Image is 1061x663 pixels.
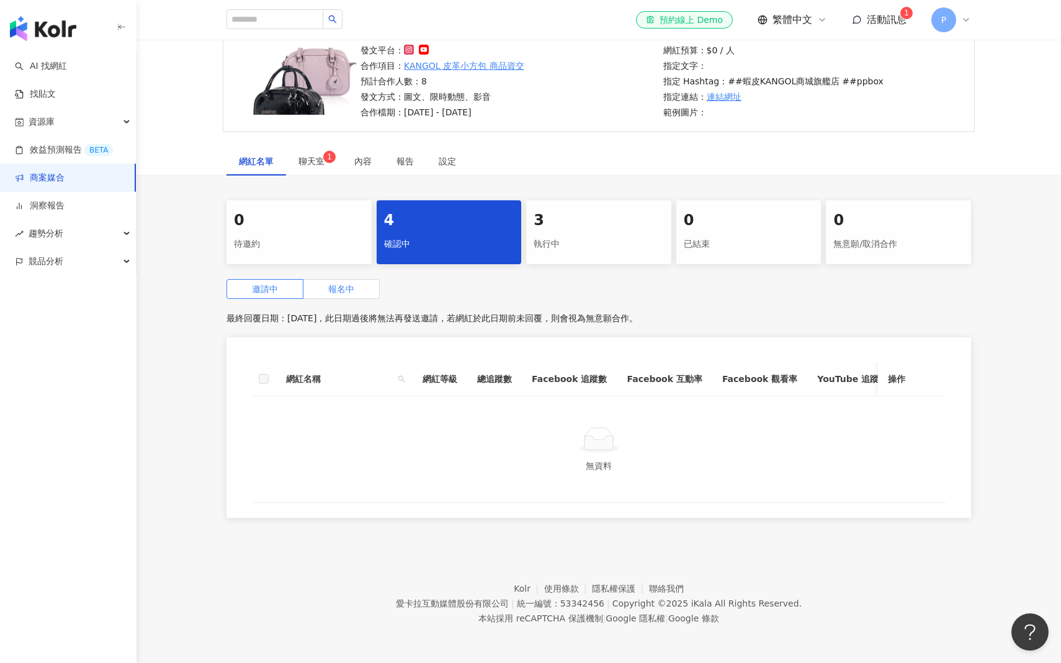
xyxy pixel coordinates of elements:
[544,584,593,594] a: 使用條款
[636,11,733,29] a: 預約線上 Demo
[511,598,514,608] span: |
[360,105,524,119] p: 合作檔期：[DATE] - [DATE]
[833,234,964,255] div: 無意願/取消合作
[15,172,65,184] a: 商案媒合
[517,598,604,608] div: 統一編號：53342456
[663,90,884,104] p: 指定連結：
[467,362,522,396] th: 總追蹤數
[772,13,812,27] span: 繁體中文
[534,234,664,255] div: 執行中
[807,362,897,396] th: YouTube 追蹤數
[398,375,405,383] span: search
[684,234,814,255] div: 已結束
[29,247,63,275] span: 競品分析
[612,598,802,608] div: Copyright © 2025 All Rights Reserved.
[833,210,964,231] div: 0
[266,459,931,473] div: 無資料
[617,362,712,396] th: Facebook 互動率
[396,154,414,168] div: 報告
[10,16,76,41] img: logo
[663,43,884,57] p: 網紅預算：$0 / 人
[592,584,649,594] a: 隱私權保護
[607,598,610,608] span: |
[15,88,56,100] a: 找貼文
[234,210,364,231] div: 0
[439,154,456,168] div: 設定
[663,59,884,73] p: 指定文字：
[1011,613,1049,651] iframe: Help Scout Beacon - Open
[941,13,946,27] span: P
[603,613,606,623] span: |
[29,220,63,247] span: 趨勢分析
[29,108,55,136] span: 資源庫
[606,613,665,623] a: Google 隱私權
[413,362,467,396] th: 網紅等級
[867,14,907,25] span: 活動訊息
[478,611,719,626] span: 本站採用 reCAPTCHA 保護機制
[354,154,372,168] div: 內容
[384,234,514,255] div: 確認中
[663,105,884,119] p: 範例圖片：
[668,613,719,623] a: Google 條款
[904,9,909,17] span: 1
[15,200,65,212] a: 洞察報告
[842,74,884,88] p: ##ppbox
[684,210,814,231] div: 0
[395,370,408,388] span: search
[663,74,884,88] p: 指定 Hashtag：
[522,362,617,396] th: Facebook 追蹤數
[665,613,668,623] span: |
[534,210,664,231] div: 3
[327,153,332,161] span: 1
[323,151,336,163] sup: 1
[900,7,913,19] sup: 1
[878,362,946,396] th: 操作
[646,14,723,26] div: 預約線上 Demo
[691,598,712,608] a: iKala
[252,284,278,294] span: 邀請中
[360,74,524,88] p: 預計合作人數：8
[328,15,337,24] span: search
[514,584,544,594] a: Kolr
[298,157,329,166] span: 聊天室
[234,234,364,255] div: 待邀約
[360,59,524,73] p: 合作項目：
[396,598,509,608] div: 愛卡拉互動媒體股份有限公司
[15,229,24,238] span: rise
[328,284,354,294] span: 報名中
[384,210,514,231] div: 4
[226,309,971,327] p: 最終回覆日期：[DATE]，此日期過後將無法再發送邀請，若網紅於此日期前未回覆，則會視為無意願合作。
[239,154,274,168] div: 網紅名單
[15,144,113,156] a: 效益預測報告BETA
[649,584,684,594] a: 聯絡我們
[15,60,67,73] a: searchAI 找網紅
[404,59,524,73] a: KANGOL 皮革小方包 商品資交
[707,90,741,104] a: 連結網址
[236,48,357,115] img: KANGOL 皮革小方包 商品資交
[360,43,524,57] p: 發文平台：
[728,74,839,88] p: ##蝦皮KANGOL商城旗艦店
[360,90,524,104] p: 發文方式：圖文、限時動態、影音
[712,362,807,396] th: Facebook 觀看率
[286,372,393,386] span: 網紅名稱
